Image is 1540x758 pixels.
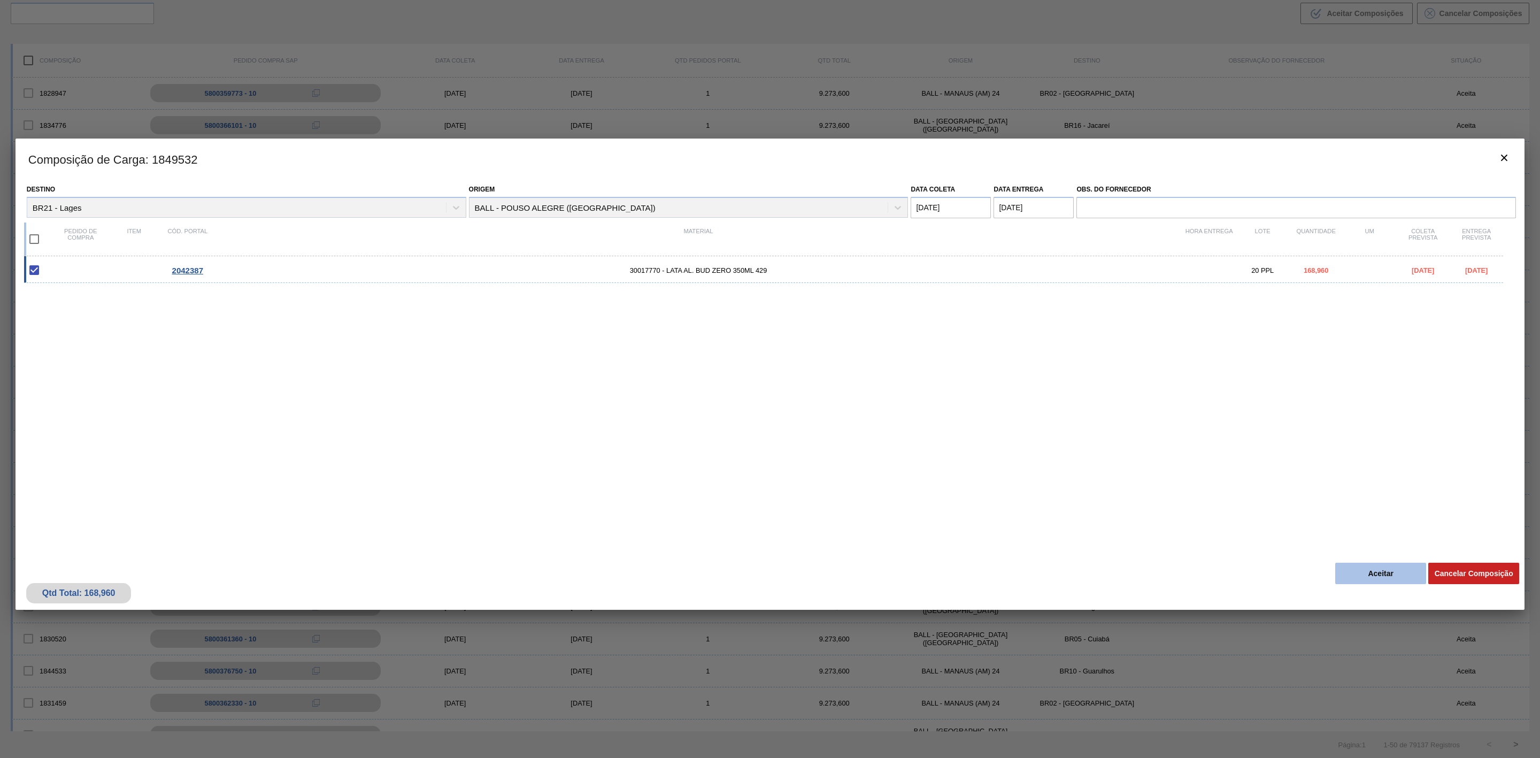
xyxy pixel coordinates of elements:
[27,186,55,193] label: Destino
[1076,182,1516,197] label: Obs. do Fornecedor
[214,266,1182,274] span: 30017770 - LATA AL. BUD ZERO 350ML 429
[1343,228,1396,250] div: UM
[1236,266,1289,274] div: 20 PPL
[1335,563,1426,584] button: Aceitar
[1412,266,1434,274] span: [DATE]
[172,266,203,275] span: 2042387
[214,228,1182,250] div: Material
[1428,563,1519,584] button: Cancelar Composição
[34,588,124,598] div: Qtd Total: 168,960
[107,228,161,250] div: Item
[1450,228,1503,250] div: Entrega Prevista
[54,228,107,250] div: Pedido de compra
[911,186,955,193] label: Data coleta
[1289,228,1343,250] div: Quantidade
[994,197,1074,218] input: dd/mm/yyyy
[1236,228,1289,250] div: Lote
[1304,266,1328,274] span: 168,960
[16,139,1524,179] h3: Composição de Carga : 1849532
[1396,228,1450,250] div: Coleta Prevista
[469,186,495,193] label: Origem
[1182,228,1236,250] div: Hora Entrega
[161,266,214,275] div: Ir para o Pedido
[911,197,991,218] input: dd/mm/yyyy
[161,228,214,250] div: Cód. Portal
[1465,266,1488,274] span: [DATE]
[994,186,1043,193] label: Data entrega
